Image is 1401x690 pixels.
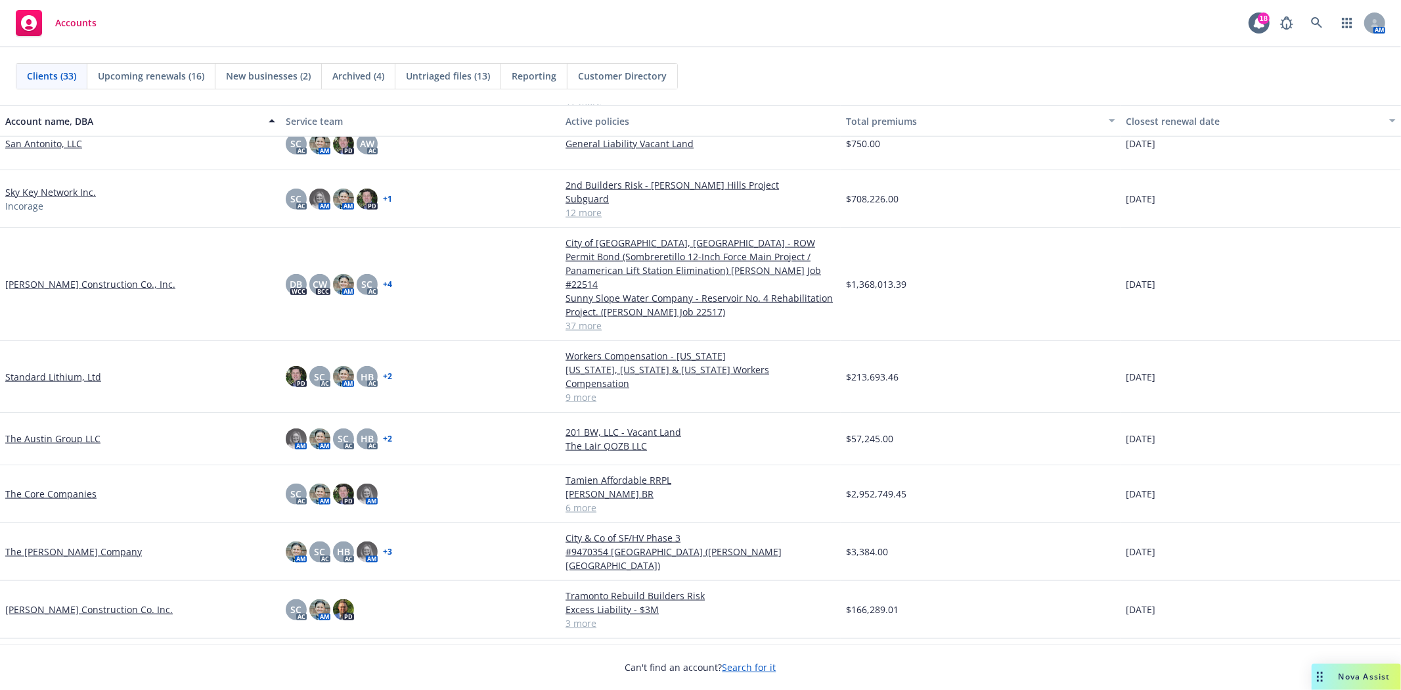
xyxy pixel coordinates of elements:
img: photo [333,366,354,387]
a: Standard Lithium, Ltd [5,370,101,384]
a: Sky Key Network Inc. [5,185,96,199]
span: [DATE] [1126,603,1155,616]
span: $2,952,749.45 [846,487,906,501]
span: DB [290,277,302,291]
div: Drag to move [1312,664,1328,690]
span: HB [361,432,374,446]
a: The Core Companies [5,487,97,501]
span: Incorage [5,199,43,213]
span: SC [290,603,301,616]
span: Archived (4) [332,69,384,83]
span: $750.00 [846,137,880,150]
span: Nova Assist [1339,671,1390,682]
img: photo [333,599,354,620]
span: HB [337,545,350,559]
a: City of [GEOGRAPHIC_DATA], [GEOGRAPHIC_DATA] - ROW Permit Bond (Sombreretillo 12-Inch Force Main ... [566,236,835,291]
span: [DATE] [1126,487,1155,501]
a: + 2 [383,373,392,380]
span: Reporting [512,69,556,83]
span: Can't find an account? [625,660,776,674]
div: Service team [286,114,556,128]
span: [DATE] [1126,192,1155,206]
a: Tramonto Rebuild Builders Risk [566,589,835,603]
a: Switch app [1334,10,1360,36]
img: photo [309,484,330,505]
img: photo [286,541,307,563]
img: photo [333,133,354,154]
img: photo [333,189,354,210]
a: Sunny Slope Water Company - Reservoir No. 4 Rehabilitation Project. ([PERSON_NAME] Job 22517) [566,291,835,319]
span: SC [338,432,349,446]
img: photo [357,541,378,563]
a: Accounts [11,5,102,41]
div: Closest renewal date [1126,114,1381,128]
span: [DATE] [1126,370,1155,384]
button: Active policies [560,105,841,137]
img: photo [309,428,330,449]
a: The [PERSON_NAME] Company [5,545,142,559]
a: + 1 [383,195,392,203]
span: SC [290,137,301,150]
span: Upcoming renewals (16) [98,69,204,83]
span: [DATE] [1126,545,1155,559]
a: 9 more [566,390,835,404]
a: 6 more [566,501,835,515]
span: Untriaged files (13) [406,69,490,83]
a: Excess Liability - $3M [566,603,835,616]
a: [US_STATE], [US_STATE] & [US_STATE] Workers Compensation [566,363,835,390]
a: Subguard [566,192,835,206]
img: photo [309,599,330,620]
span: [DATE] [1126,432,1155,446]
a: Search for it [723,661,776,674]
a: Report a Bug [1274,10,1300,36]
span: New businesses (2) [226,69,311,83]
a: City & Co of SF/HV Phase 3 [566,531,835,545]
a: + 2 [383,435,392,443]
span: $1,368,013.39 [846,277,906,291]
button: Nova Assist [1312,664,1401,690]
a: [PERSON_NAME] Construction Co., Inc. [5,277,175,291]
span: SC [290,487,301,501]
img: photo [357,189,378,210]
span: $213,693.46 [846,370,899,384]
a: + 4 [383,281,392,288]
span: HB [361,370,374,384]
span: $57,245.00 [846,432,893,446]
span: SC [314,545,325,559]
div: Total premiums [846,114,1101,128]
div: Account name, DBA [5,114,261,128]
a: Workers Compensation - [US_STATE] [566,349,835,363]
a: 3 more [566,616,835,630]
a: 201 BW, LLC - Vacant Land [566,425,835,439]
span: Customer Directory [578,69,667,83]
button: Closest renewal date [1121,105,1401,137]
button: Total premiums [841,105,1121,137]
a: The Austin Group LLC [5,432,100,446]
img: photo [309,189,330,210]
a: Tamien Affordable RRPL [566,473,835,487]
a: San Antonito, LLC [5,137,82,150]
span: SC [314,370,325,384]
span: [DATE] [1126,277,1155,291]
a: Search [1304,10,1330,36]
button: Service team [280,105,561,137]
a: #9470354 [GEOGRAPHIC_DATA] ([PERSON_NAME][GEOGRAPHIC_DATA]) [566,545,835,572]
img: photo [309,133,330,154]
img: photo [357,484,378,505]
span: $166,289.01 [846,603,899,616]
img: photo [286,366,307,387]
a: 37 more [566,319,835,333]
a: 2nd Builders Risk - [PERSON_NAME] Hills Project [566,178,835,192]
span: Clients (33) [27,69,76,83]
img: photo [333,484,354,505]
span: $3,384.00 [846,545,888,559]
span: Accounts [55,18,97,28]
a: + 3 [383,548,392,556]
img: photo [333,274,354,295]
